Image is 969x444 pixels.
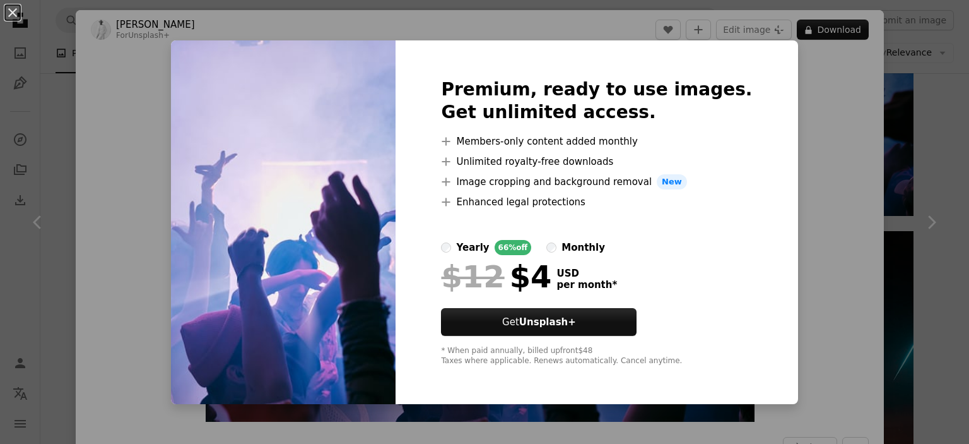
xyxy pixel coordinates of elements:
span: New [657,174,687,189]
div: yearly [456,240,489,255]
span: USD [556,268,617,279]
img: premium_photo-1708589337356-d3848bd3e8aa [171,40,396,404]
input: monthly [546,243,556,253]
button: GetUnsplash+ [441,308,637,336]
h2: Premium, ready to use images. Get unlimited access. [441,78,752,124]
li: Members-only content added monthly [441,134,752,149]
div: 66% off [495,240,532,255]
input: yearly66%off [441,243,451,253]
span: $12 [441,260,504,293]
li: Image cropping and background removal [441,174,752,189]
li: Unlimited royalty-free downloads [441,154,752,169]
div: * When paid annually, billed upfront $48 Taxes where applicable. Renews automatically. Cancel any... [441,346,752,366]
div: $4 [441,260,551,293]
span: per month * [556,279,617,291]
div: monthly [561,240,605,255]
li: Enhanced legal protections [441,195,752,210]
strong: Unsplash+ [519,316,576,328]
